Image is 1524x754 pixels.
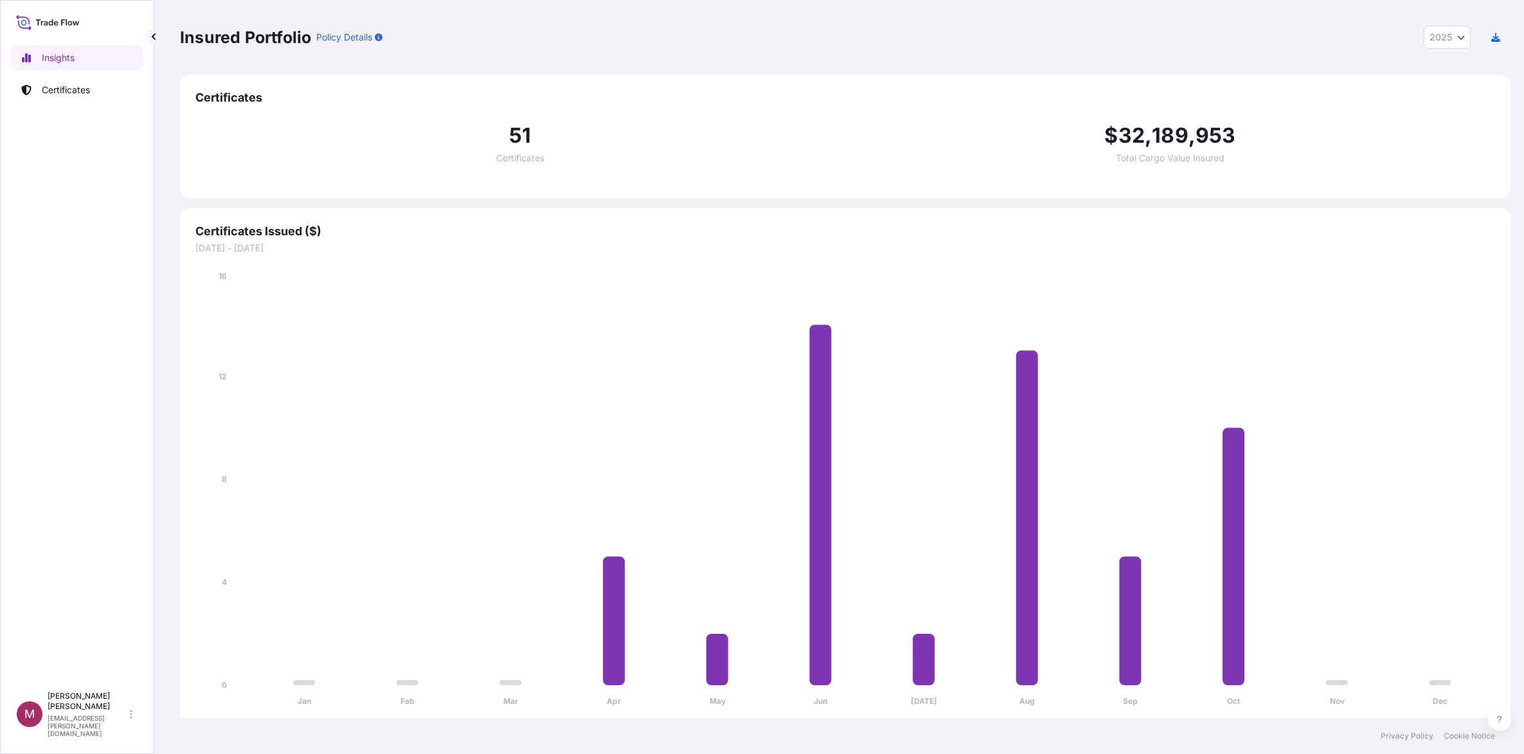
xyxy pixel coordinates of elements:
tspan: [DATE] [911,696,937,706]
tspan: 8 [222,474,227,484]
span: Certificates [496,154,544,163]
a: Insights [11,45,143,71]
span: 51 [509,125,531,146]
p: Certificates [42,84,90,96]
span: , [1145,125,1152,146]
p: Insights [42,51,75,64]
tspan: 4 [222,577,227,587]
span: Certificates Issued ($) [195,224,1495,239]
button: Year Selector [1424,26,1471,49]
span: Certificates [195,90,1495,105]
span: $ [1104,125,1118,146]
tspan: Sep [1123,696,1138,706]
tspan: Jan [298,696,311,706]
tspan: Jun [814,696,827,706]
a: Certificates [11,77,143,103]
tspan: Oct [1227,696,1241,706]
span: M [24,708,35,721]
p: Insured Portfolio [180,27,311,48]
tspan: Mar [503,696,518,706]
span: , [1188,125,1196,146]
p: [PERSON_NAME] [PERSON_NAME] [48,691,127,712]
tspan: 12 [219,372,227,381]
span: 189 [1152,125,1188,146]
tspan: Nov [1330,696,1345,706]
tspan: 0 [222,680,227,690]
tspan: May [710,696,726,706]
a: Cookie Notice [1444,731,1495,741]
span: 32 [1118,125,1145,146]
span: Total Cargo Value Insured [1116,154,1224,163]
p: Policy Details [316,31,372,44]
span: 2025 [1430,31,1452,44]
tspan: Dec [1433,696,1448,706]
tspan: Aug [1019,696,1035,706]
tspan: 16 [219,271,227,281]
a: Privacy Policy [1381,731,1433,741]
span: [DATE] - [DATE] [195,242,1495,255]
p: [EMAIL_ADDRESS][PERSON_NAME][DOMAIN_NAME] [48,714,127,737]
span: 953 [1196,125,1236,146]
tspan: Feb [400,696,415,706]
tspan: Apr [607,696,621,706]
